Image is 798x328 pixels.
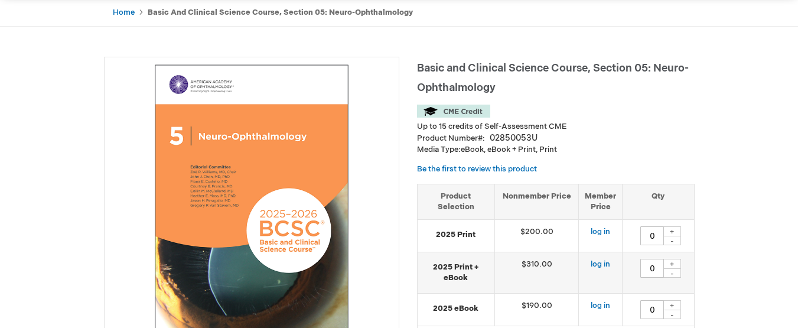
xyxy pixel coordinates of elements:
[663,236,681,245] div: -
[417,134,485,143] strong: Product Number
[417,164,537,174] a: Be the first to review this product
[623,184,694,219] th: Qty
[663,259,681,269] div: +
[424,303,488,314] strong: 2025 eBook
[494,219,579,252] td: $200.00
[494,293,579,326] td: $190.00
[663,300,681,310] div: +
[579,184,623,219] th: Member Price
[591,259,610,269] a: log in
[663,268,681,278] div: -
[417,144,695,155] p: eBook, eBook + Print, Print
[418,184,495,219] th: Product Selection
[494,252,579,293] td: $310.00
[417,105,490,118] img: CME Credit
[490,132,538,144] div: 02850053U
[640,226,664,245] input: Qty
[663,226,681,236] div: +
[640,300,664,319] input: Qty
[113,8,135,17] a: Home
[424,262,488,284] strong: 2025 Print + eBook
[417,145,461,154] strong: Media Type:
[591,301,610,310] a: log in
[417,62,689,94] span: Basic and Clinical Science Course, Section 05: Neuro-Ophthalmology
[424,229,488,241] strong: 2025 Print
[148,8,413,17] strong: Basic and Clinical Science Course, Section 05: Neuro-Ophthalmology
[417,121,695,132] li: Up to 15 credits of Self-Assessment CME
[494,184,579,219] th: Nonmember Price
[640,259,664,278] input: Qty
[591,227,610,236] a: log in
[663,310,681,319] div: -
